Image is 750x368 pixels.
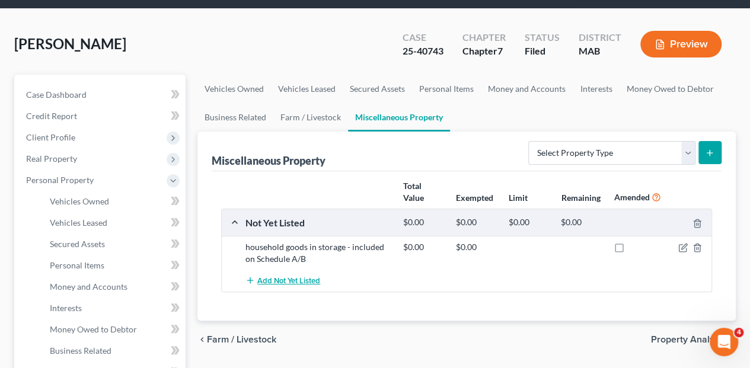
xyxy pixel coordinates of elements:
a: Money Owed to Debtor [40,319,186,340]
div: Not Yet Listed [240,216,397,229]
div: $0.00 [450,241,503,253]
button: Property Analysis chevron_right [651,335,736,344]
span: Personal Items [50,260,104,270]
a: Business Related [40,340,186,361]
a: Farm / Livestock [273,103,348,132]
span: [PERSON_NAME] [14,35,126,52]
a: Vehicles Leased [40,212,186,233]
a: Interests [573,75,619,103]
a: Interests [40,297,186,319]
span: Interests [50,303,82,313]
button: Add Not Yet Listed [245,270,320,292]
a: Miscellaneous Property [348,103,450,132]
a: Money Owed to Debtor [619,75,720,103]
span: Secured Assets [50,239,105,249]
span: Case Dashboard [26,89,87,100]
div: Status [525,31,560,44]
div: $0.00 [502,217,555,228]
span: 4 [734,328,743,337]
i: chevron_left [197,335,207,344]
strong: Exempted [456,193,493,203]
strong: Amended [614,192,649,202]
a: Vehicles Leased [271,75,343,103]
div: Miscellaneous Property [212,153,325,168]
a: Case Dashboard [17,84,186,105]
span: Personal Property [26,175,94,185]
div: $0.00 [397,241,450,253]
a: Vehicles Owned [197,75,271,103]
span: Credit Report [26,111,77,121]
a: Personal Items [40,255,186,276]
div: $0.00 [450,217,503,228]
a: Vehicles Owned [40,191,186,212]
div: District [579,31,621,44]
div: Chapter [462,31,506,44]
span: Vehicles Leased [50,217,107,228]
span: Business Related [50,345,111,356]
div: household goods in storage - included on Schedule A/B [240,241,397,265]
div: Chapter [462,44,506,58]
span: Money and Accounts [50,281,127,292]
iframe: Intercom live chat [710,328,738,356]
button: Preview [640,31,722,57]
a: Money and Accounts [481,75,573,103]
span: Real Property [26,153,77,164]
strong: Total Value [403,181,424,203]
span: 7 [497,45,503,56]
div: MAB [579,44,621,58]
span: Money Owed to Debtor [50,324,137,334]
div: 25-40743 [403,44,443,58]
a: Money and Accounts [40,276,186,297]
button: chevron_left Farm / Livestock [197,335,276,344]
strong: Remaining [561,193,600,203]
a: Secured Assets [40,233,186,255]
div: $0.00 [555,217,608,228]
div: $0.00 [397,217,450,228]
span: Farm / Livestock [207,335,276,344]
a: Personal Items [412,75,481,103]
div: Filed [525,44,560,58]
a: Credit Report [17,105,186,127]
span: Client Profile [26,132,75,142]
div: Case [403,31,443,44]
span: Add Not Yet Listed [257,276,320,286]
span: Property Analysis [651,335,726,344]
strong: Limit [509,193,528,203]
span: Vehicles Owned [50,196,109,206]
a: Secured Assets [343,75,412,103]
a: Business Related [197,103,273,132]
